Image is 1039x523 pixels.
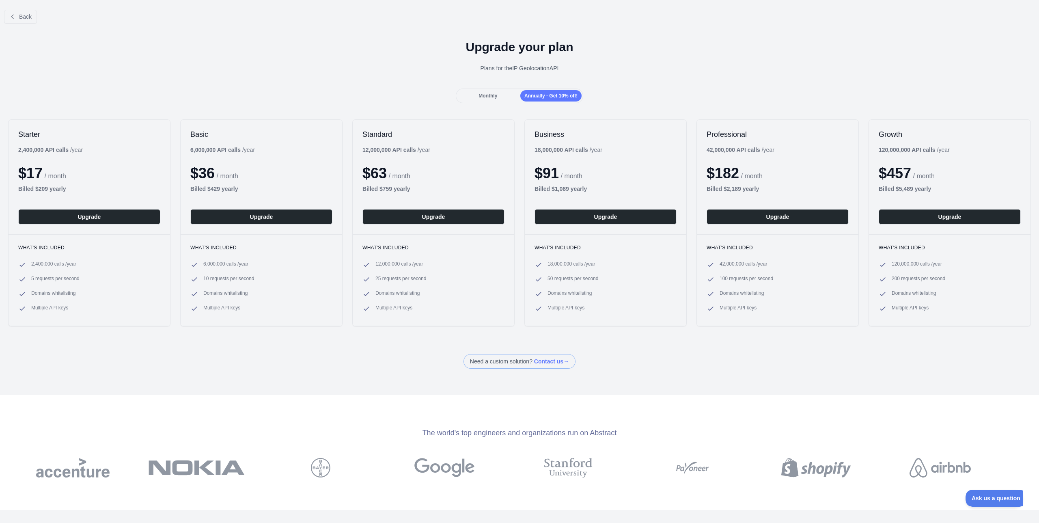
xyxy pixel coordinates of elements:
h2: Business [535,130,677,139]
h2: Standard [362,130,504,139]
span: $ 91 [535,165,559,182]
iframe: Toggle Customer Support [966,490,1023,507]
h2: Professional [707,130,849,139]
b: 18,000,000 API calls [535,147,588,153]
div: / year [535,146,602,154]
span: $ 182 [707,165,739,182]
b: 42,000,000 API calls [707,147,760,153]
div: / year [707,146,774,154]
